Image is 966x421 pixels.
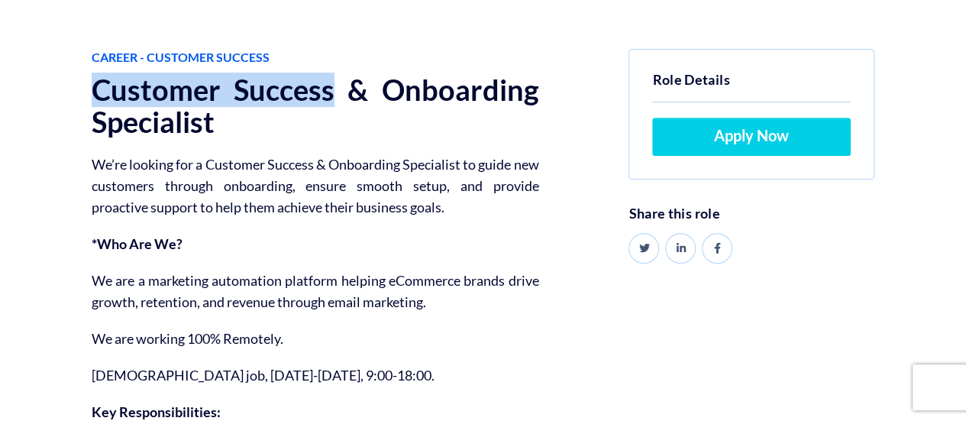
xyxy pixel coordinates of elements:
p: [DEMOGRAPHIC_DATA] job, [DATE]-[DATE], 9:00-18:00. [92,364,538,386]
a: Apply Now [652,118,851,156]
h5: Role Details [652,69,851,102]
p: We are working 100% Remotely. [92,328,538,349]
h1: Customer Success & Onboarding Specialist [92,74,538,138]
a: Share on Facebook [702,233,732,264]
p: We are a marketing automation platform helping eCommerce brands drive growth, retention, and reve... [92,270,538,313]
a: Share on LinkedIn [665,233,696,264]
strong: Key Responsibilities: [92,403,221,420]
strong: *Who Are We? [92,235,183,252]
p: We’re looking for a Customer Success & Onboarding Specialist to guide new customers through onboa... [92,154,538,218]
span: Career - Customer Success [92,49,538,66]
h6: Share this role [628,206,874,222]
a: Share on Twitter [628,233,659,264]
